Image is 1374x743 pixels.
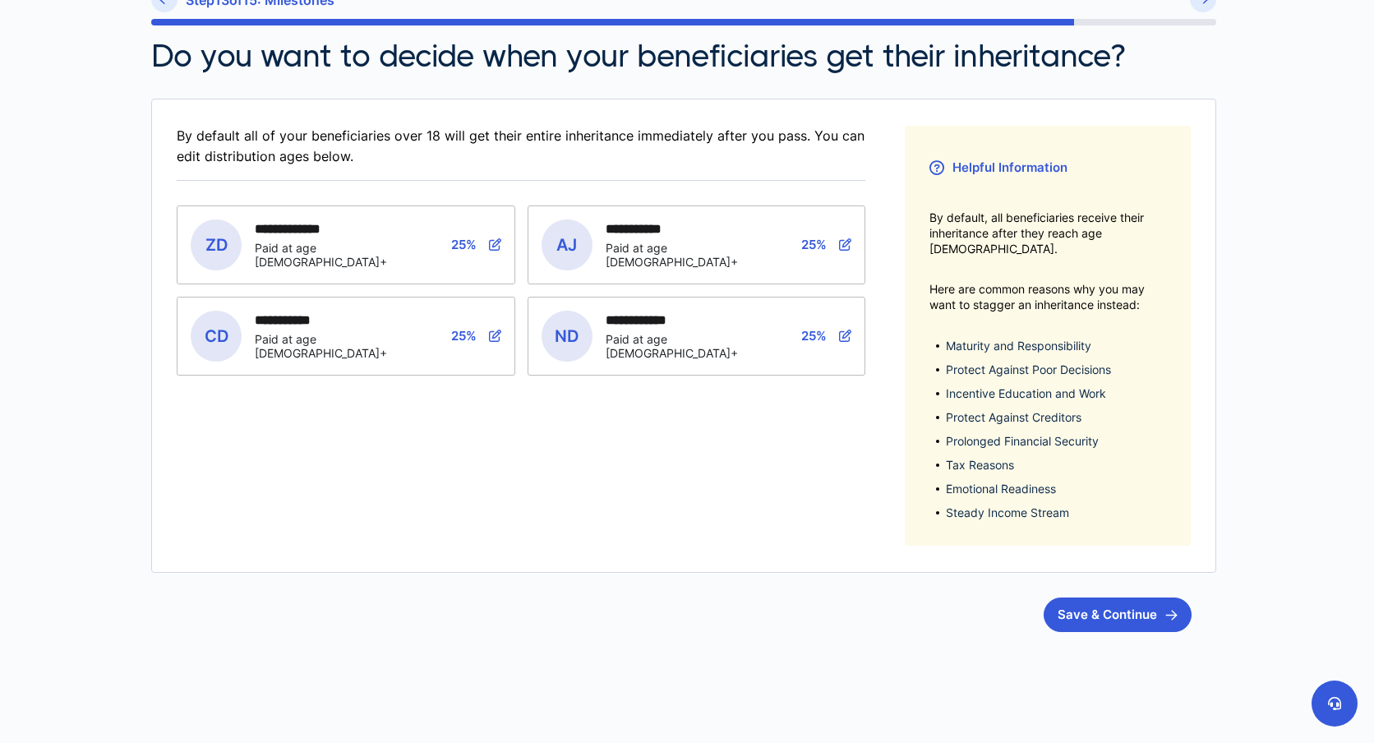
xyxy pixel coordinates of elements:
span: Incentive Education and Work [946,385,1166,402]
span: Maturity and Responsibility [946,337,1166,354]
span: By default all of your beneficiaries over 18 will get their entire inheritance immediately after ... [177,126,865,167]
span: 25% [451,237,477,252]
span: 25% [451,328,477,344]
a: 25% [451,237,501,252]
div: Paid at age [DEMOGRAPHIC_DATA]+ [606,332,777,360]
a: 25% [801,328,851,344]
span: AJ [542,219,592,270]
div: Paid at age [DEMOGRAPHIC_DATA]+ [255,241,426,269]
span: 25% [801,328,827,344]
span: Steady Income Stream [946,504,1166,521]
button: Save & Continue [1044,598,1192,632]
span: Tax Reasons [946,456,1166,473]
span: Emotional Readiness [946,480,1166,497]
span: ND [542,311,592,362]
a: 25% [451,328,501,344]
h3: Helpful Information [929,150,1166,185]
div: Paid at age [DEMOGRAPHIC_DATA]+ [606,241,777,269]
span: Here are common reasons why you may want to stagger an inheritance instead: [929,281,1166,312]
span: ZD [191,219,242,270]
a: 25% [801,237,851,252]
div: Paid at age [DEMOGRAPHIC_DATA]+ [255,332,426,360]
span: 25% [801,237,827,252]
span: CD [191,311,242,362]
span: By default, all beneficiaries receive their inheritance after they reach age [DEMOGRAPHIC_DATA]. [929,210,1166,256]
span: Prolonged Financial Security [946,432,1166,450]
span: Protect Against Poor Decisions [946,361,1166,378]
span: Protect Against Creditors [946,408,1166,426]
h2: Do you want to decide when your beneficiaries get their inheritance? [151,38,1126,74]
